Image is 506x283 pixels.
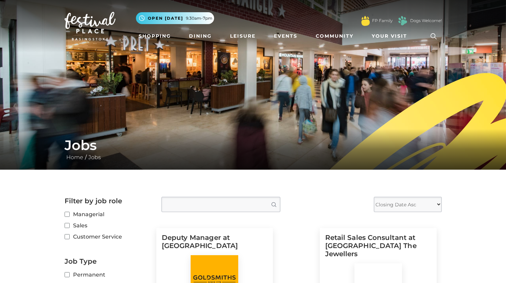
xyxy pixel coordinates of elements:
[227,30,258,42] a: Leisure
[87,154,103,161] a: Jobs
[65,137,442,153] h1: Jobs
[65,232,151,241] label: Customer Service
[372,18,392,24] a: FP Family
[136,12,214,24] button: Open [DATE] 9.30am-7pm
[372,33,407,40] span: Your Visit
[271,30,300,42] a: Events
[65,210,151,219] label: Managerial
[65,12,116,40] img: Festival Place Logo
[186,15,212,21] span: 9.30am-7pm
[162,233,268,255] h5: Deputy Manager at [GEOGRAPHIC_DATA]
[65,197,151,205] h2: Filter by job role
[313,30,356,42] a: Community
[65,221,151,230] label: Sales
[148,15,183,21] span: Open [DATE]
[65,270,151,279] label: Permanent
[410,18,442,24] a: Dogs Welcome!
[136,30,174,42] a: Shopping
[65,257,151,265] h2: Job Type
[65,154,85,161] a: Home
[59,137,447,162] div: /
[325,233,431,263] h5: Retail Sales Consultant at [GEOGRAPHIC_DATA] The Jewellers
[369,30,413,42] a: Your Visit
[186,30,214,42] a: Dining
